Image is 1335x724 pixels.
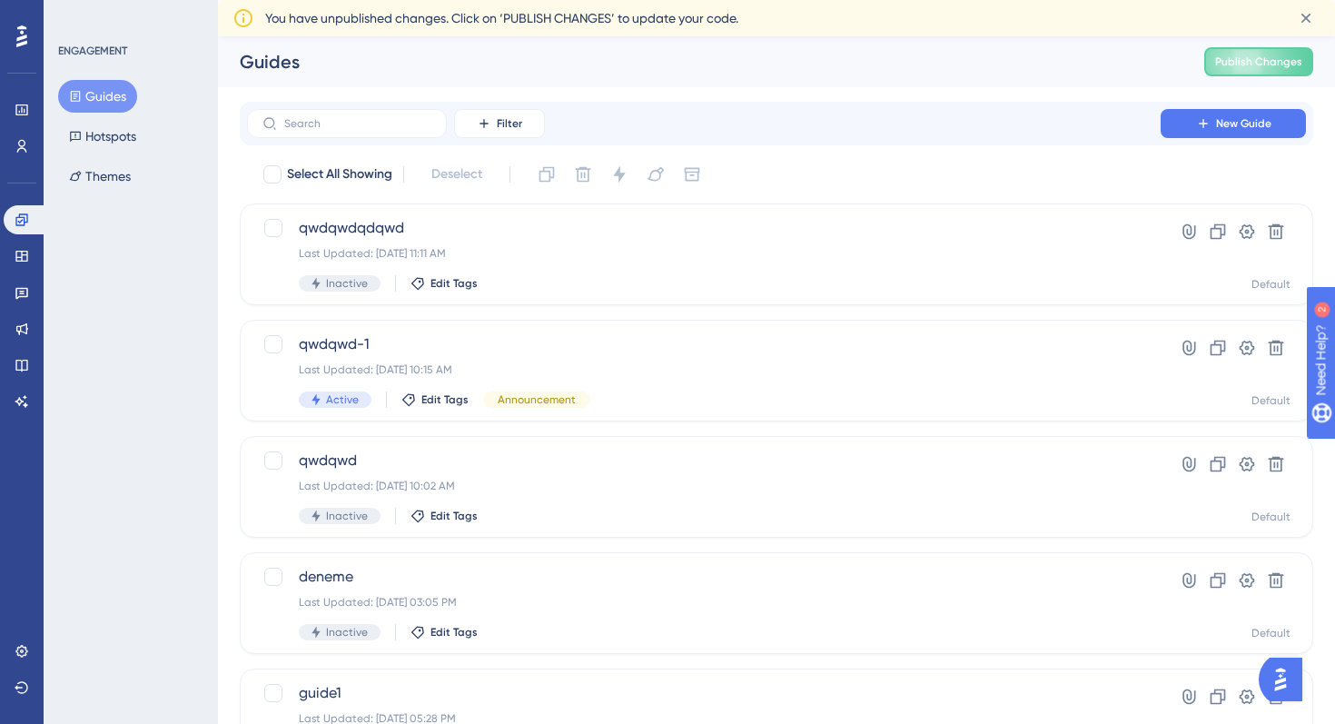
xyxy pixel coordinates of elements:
[58,120,147,153] button: Hotspots
[498,392,576,407] span: Announcement
[299,682,1109,704] span: guide1
[410,276,478,291] button: Edit Tags
[497,116,522,131] span: Filter
[1251,277,1290,292] div: Default
[299,479,1109,493] div: Last Updated: [DATE] 10:02 AM
[265,7,738,29] span: You have unpublished changes. Click on ‘PUBLISH CHANGES’ to update your code.
[1251,393,1290,408] div: Default
[58,44,127,58] div: ENGAGEMENT
[58,80,137,113] button: Guides
[1251,510,1290,524] div: Default
[401,392,469,407] button: Edit Tags
[326,509,368,523] span: Inactive
[430,276,478,291] span: Edit Tags
[430,509,478,523] span: Edit Tags
[299,362,1109,377] div: Last Updated: [DATE] 10:15 AM
[1259,652,1313,707] iframe: UserGuiding AI Assistant Launcher
[415,158,499,191] button: Deselect
[58,160,142,193] button: Themes
[326,276,368,291] span: Inactive
[326,392,359,407] span: Active
[410,625,478,640] button: Edit Tags
[421,392,469,407] span: Edit Tags
[299,333,1109,355] span: qwdqwd-1
[43,5,114,26] span: Need Help?
[299,246,1109,261] div: Last Updated: [DATE] 11:11 AM
[326,625,368,640] span: Inactive
[1161,109,1306,138] button: New Guide
[299,566,1109,588] span: deneme
[430,625,478,640] span: Edit Tags
[126,9,132,24] div: 2
[1216,116,1271,131] span: New Guide
[299,450,1109,471] span: qwdqwd
[1251,626,1290,640] div: Default
[431,164,482,185] span: Deselect
[299,595,1109,610] div: Last Updated: [DATE] 03:05 PM
[240,49,1159,74] div: Guides
[410,509,478,523] button: Edit Tags
[287,164,392,185] span: Select All Showing
[1215,55,1302,69] span: Publish Changes
[299,217,1109,239] span: qwdqwdqdqwd
[454,109,545,138] button: Filter
[1204,47,1313,76] button: Publish Changes
[284,117,431,130] input: Search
